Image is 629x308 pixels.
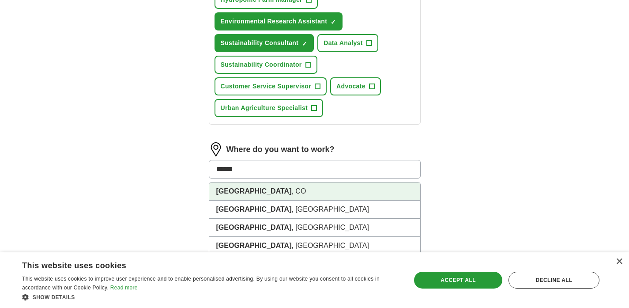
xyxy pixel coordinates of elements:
[330,77,381,95] button: Advocate
[22,258,377,271] div: This website uses cookies
[215,99,324,117] button: Urban Agriculture Specialist
[209,237,420,255] li: , [GEOGRAPHIC_DATA]
[22,276,380,291] span: This website uses cookies to improve user experience and to enable personalised advertising. By u...
[616,259,622,265] div: Close
[22,293,399,301] div: Show details
[221,17,328,26] span: Environmental Research Assistant
[414,272,502,289] div: Accept all
[221,38,299,48] span: Sustainability Consultant
[215,34,314,52] button: Sustainability Consultant✓
[331,19,336,26] span: ✓
[215,12,343,30] button: Environmental Research Assistant✓
[221,82,312,91] span: Customer Service Supervisor
[336,82,365,91] span: Advocate
[209,183,420,201] li: , CO
[215,56,317,74] button: Sustainability Coordinator
[226,144,335,156] label: Where do you want to work?
[209,219,420,237] li: , [GEOGRAPHIC_DATA]
[215,77,327,95] button: Customer Service Supervisor
[302,40,307,47] span: ✓
[508,272,599,289] div: Decline all
[110,285,138,291] a: Read more, opens a new window
[216,224,292,231] strong: [GEOGRAPHIC_DATA]
[216,187,292,195] strong: [GEOGRAPHIC_DATA]
[209,201,420,219] li: , [GEOGRAPHIC_DATA]
[317,34,378,52] button: Data Analyst
[221,103,308,113] span: Urban Agriculture Specialist
[216,205,292,213] strong: [GEOGRAPHIC_DATA]
[33,294,75,300] span: Show details
[216,242,292,249] strong: [GEOGRAPHIC_DATA]
[324,38,363,48] span: Data Analyst
[209,142,223,156] img: location.png
[221,60,302,69] span: Sustainability Coordinator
